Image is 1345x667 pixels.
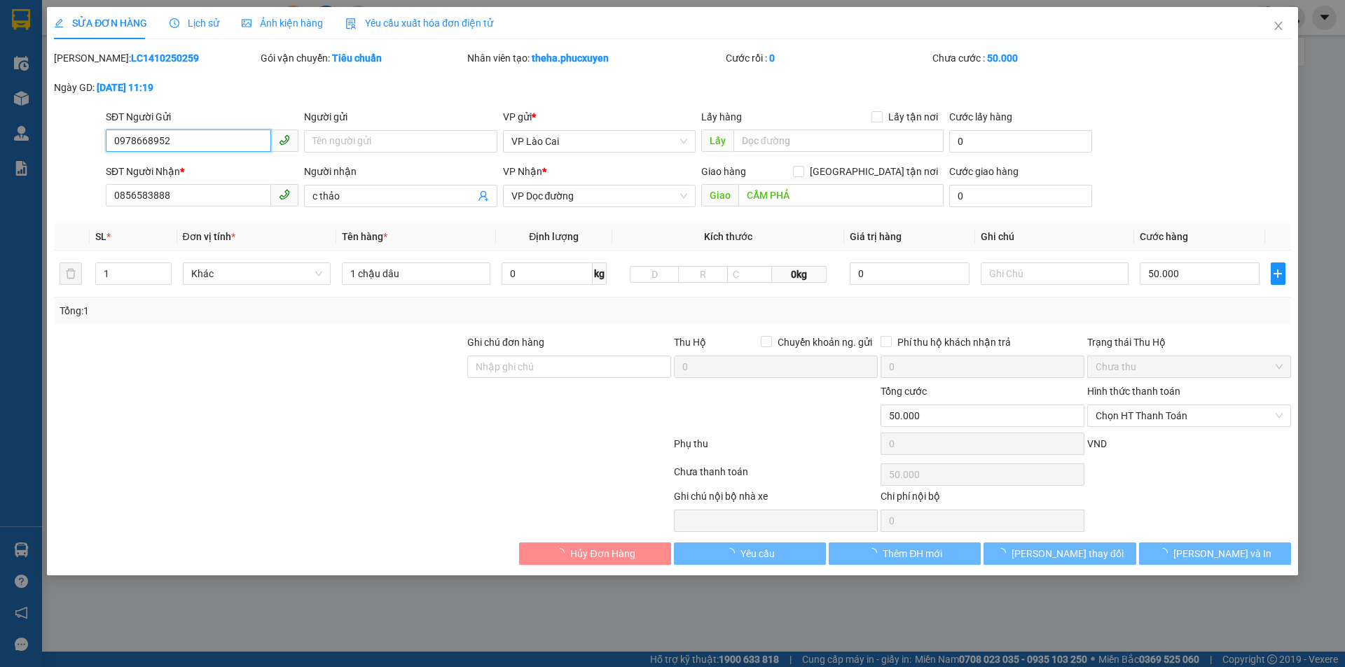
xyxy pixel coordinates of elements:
span: Định lượng [529,231,579,242]
span: Yêu cầu [740,546,775,561]
span: 0kg [772,266,827,283]
input: Cước lấy hàng [949,130,1092,153]
div: Chi phí nội bộ [881,489,1084,510]
th: Ghi chú [975,223,1135,251]
div: Người nhận [304,164,497,179]
img: icon [345,18,357,29]
span: plus [1271,268,1285,279]
div: Người gửi [304,109,497,125]
div: Cước rồi : [726,50,930,66]
span: phone [279,189,290,200]
span: VND [1087,438,1107,449]
strong: Công ty TNHH Phúc Xuyên [15,7,132,37]
span: Lấy tận nơi [883,109,944,125]
span: [PERSON_NAME] và In [1173,546,1271,561]
span: clock-circle [170,18,179,28]
div: Tổng: 1 [60,303,519,318]
span: picture [242,18,251,28]
span: Kích thước [704,231,752,242]
strong: 0888 827 827 - 0848 827 827 [29,66,140,90]
span: [PERSON_NAME] thay đổi [1012,546,1124,561]
span: Giao hàng [701,166,746,177]
span: loading [1158,548,1173,558]
b: [DATE] 11:19 [97,82,153,93]
span: Thu Hộ [674,337,706,348]
span: phone [279,134,290,146]
input: C [727,266,772,283]
input: Dọc đường [733,129,944,152]
div: SĐT Người Nhận [106,164,298,179]
div: [PERSON_NAME]: [54,50,258,66]
div: VP gửi [503,109,696,125]
input: VD: Bàn, Ghế [342,262,490,285]
span: Ảnh kiện hàng [242,17,323,29]
button: [PERSON_NAME] và In [1139,542,1291,565]
strong: 024 3236 3236 - [7,53,141,78]
span: loading [867,548,883,558]
div: Chưa cước : [932,50,1136,66]
span: Tên hàng [342,231,387,242]
div: SĐT Người Gửi [106,109,298,125]
label: Cước lấy hàng [949,111,1012,122]
input: R [678,266,728,283]
div: Chưa thanh toán [672,464,879,489]
input: D [630,266,680,283]
span: Khác [191,263,323,284]
span: Hủy Đơn Hàng [570,546,635,561]
span: Lấy hàng [701,111,742,122]
span: SL [95,231,106,242]
div: Trạng thái Thu Hộ [1087,335,1291,350]
span: Giá trị hàng [850,231,902,242]
div: Nhân viên tạo: [467,50,723,66]
b: theha.phucxuyen [532,52,609,64]
div: Ngày GD: [54,80,258,95]
div: Gói vận chuyển: [261,50,464,66]
span: Lịch sử [170,17,219,29]
b: 50.000 [987,52,1018,64]
span: [GEOGRAPHIC_DATA] tận nơi [804,164,944,179]
input: Dọc đường [738,184,944,206]
button: delete [60,262,82,285]
input: Cước giao hàng [949,185,1092,207]
span: edit [54,18,64,28]
span: Gửi hàng Hạ Long: Hotline: [13,94,134,131]
span: loading [725,548,740,558]
span: Lấy [701,129,733,152]
span: Chuyển khoản ng. gửi [772,335,878,350]
span: VP Lào Cai [511,131,687,152]
button: Close [1259,7,1298,46]
span: Chưa thu [1096,356,1283,377]
span: VP Nhận [503,166,542,177]
button: Hủy Đơn Hàng [519,542,671,565]
b: LC1410250259 [131,52,199,64]
span: Chọn HT Thanh Toán [1096,405,1283,426]
label: Hình thức thanh toán [1087,386,1180,397]
label: Cước giao hàng [949,166,1019,177]
b: 0 [769,52,775,64]
span: SỬA ĐƠN HÀNG [54,17,147,29]
span: close [1273,20,1284,31]
span: Giao [701,184,738,206]
span: loading [555,548,570,558]
span: VP Dọc đường [511,185,687,206]
div: Phụ thu [672,436,879,461]
label: Ghi chú đơn hàng [467,337,544,348]
span: Gửi hàng [GEOGRAPHIC_DATA]: Hotline: [6,41,141,90]
button: Thêm ĐH mới [829,542,981,565]
span: loading [996,548,1012,558]
span: Thêm ĐH mới [883,546,942,561]
span: Đơn vị tính [183,231,235,242]
div: Ghi chú nội bộ nhà xe [674,489,878,510]
span: kg [593,262,607,285]
span: user-add [478,190,489,202]
span: Cước hàng [1140,231,1188,242]
input: Ghi Chú [981,262,1129,285]
b: Tiêu chuẩn [332,52,382,64]
button: [PERSON_NAME] thay đổi [984,542,1136,565]
span: Phí thu hộ khách nhận trả [892,335,1016,350]
input: Ghi chú đơn hàng [467,356,671,378]
span: Yêu cầu xuất hóa đơn điện tử [345,17,493,29]
button: Yêu cầu [674,542,826,565]
button: plus [1271,262,1285,285]
span: Tổng cước [881,386,927,397]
